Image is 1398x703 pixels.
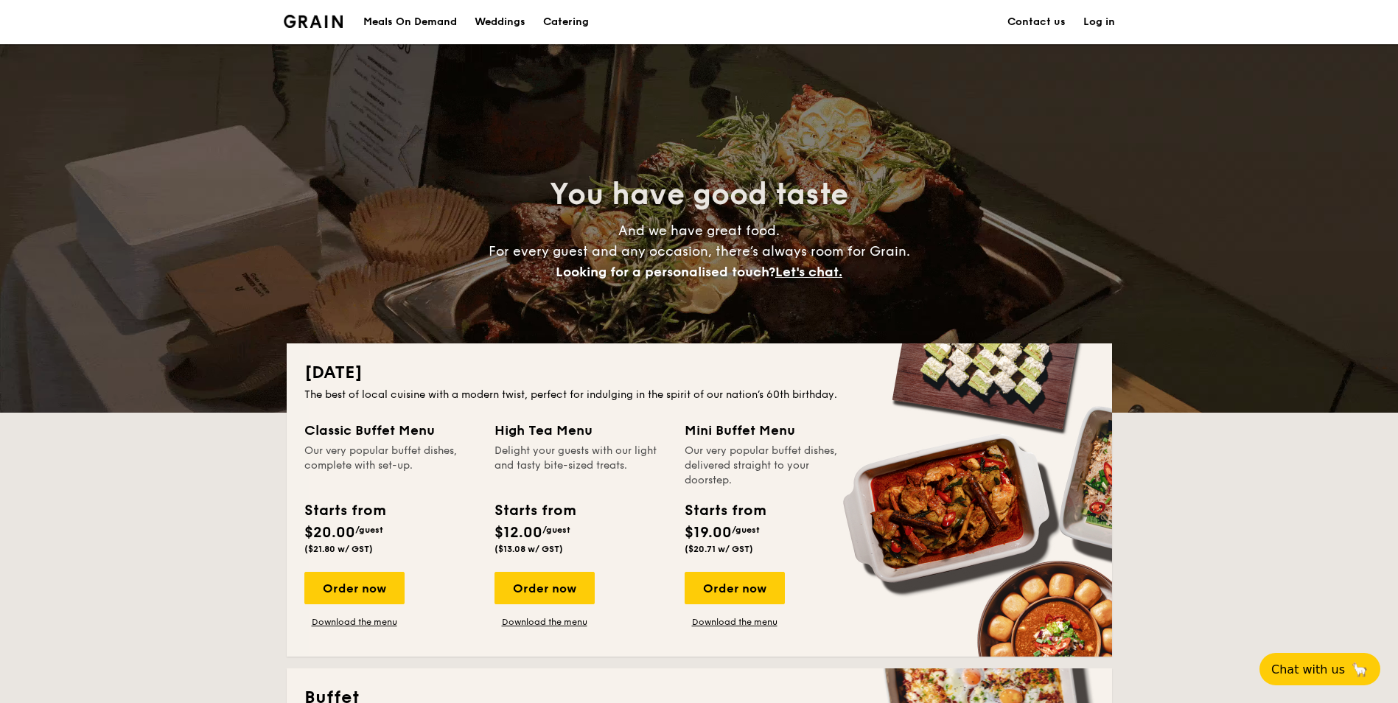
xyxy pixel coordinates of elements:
[304,388,1094,402] div: The best of local cuisine with a modern twist, perfect for indulging in the spirit of our nation’...
[1271,662,1345,676] span: Chat with us
[1259,653,1380,685] button: Chat with us🦙
[494,500,575,522] div: Starts from
[494,444,667,488] div: Delight your guests with our light and tasty bite-sized treats.
[685,500,765,522] div: Starts from
[304,500,385,522] div: Starts from
[304,572,405,604] div: Order now
[685,544,753,554] span: ($20.71 w/ GST)
[304,524,355,542] span: $20.00
[494,616,595,628] a: Download the menu
[304,420,477,441] div: Classic Buffet Menu
[685,572,785,604] div: Order now
[489,223,910,280] span: And we have great food. For every guest and any occasion, there’s always room for Grain.
[494,572,595,604] div: Order now
[1351,661,1369,678] span: 🦙
[355,525,383,535] span: /guest
[550,177,848,212] span: You have good taste
[685,524,732,542] span: $19.00
[556,264,775,280] span: Looking for a personalised touch?
[685,616,785,628] a: Download the menu
[685,420,857,441] div: Mini Buffet Menu
[284,15,343,28] a: Logotype
[304,544,373,554] span: ($21.80 w/ GST)
[284,15,343,28] img: Grain
[775,264,842,280] span: Let's chat.
[304,616,405,628] a: Download the menu
[494,524,542,542] span: $12.00
[494,420,667,441] div: High Tea Menu
[494,544,563,554] span: ($13.08 w/ GST)
[304,444,477,488] div: Our very popular buffet dishes, complete with set-up.
[542,525,570,535] span: /guest
[685,444,857,488] div: Our very popular buffet dishes, delivered straight to your doorstep.
[304,361,1094,385] h2: [DATE]
[732,525,760,535] span: /guest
